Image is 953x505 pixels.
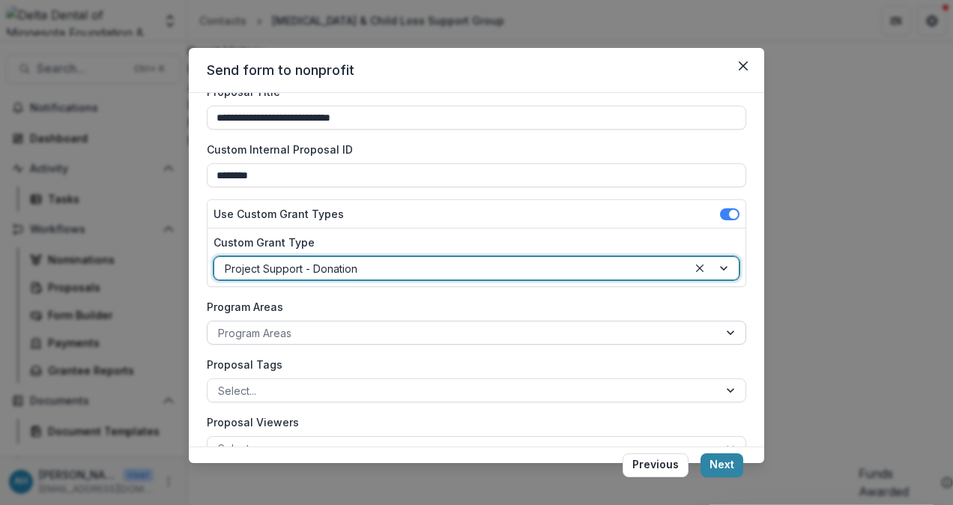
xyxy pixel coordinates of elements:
label: Proposal Viewers [207,414,737,430]
label: Proposal Tags [207,357,737,372]
button: Next [701,453,743,477]
button: Close [731,54,755,78]
label: Custom Internal Proposal ID [207,142,737,157]
header: Send form to nonprofit [189,48,764,93]
div: Clear selected options [691,259,709,277]
label: Custom Grant Type [214,235,730,250]
label: Program Areas [207,299,737,315]
label: Use Custom Grant Types [214,206,344,222]
button: Previous [623,453,689,477]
